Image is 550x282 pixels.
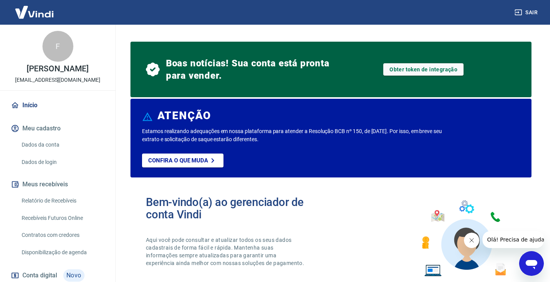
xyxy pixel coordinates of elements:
[5,5,65,12] span: Olá! Precisa de ajuda?
[63,269,85,282] span: Novo
[9,120,106,137] button: Meu cadastro
[146,196,331,221] h2: Bem-vindo(a) ao gerenciador de conta Vindi
[519,251,544,276] iframe: Button to launch messaging window
[15,76,100,84] p: [EMAIL_ADDRESS][DOMAIN_NAME]
[157,112,211,120] h6: ATENÇÃO
[27,65,88,73] p: [PERSON_NAME]
[464,233,479,248] iframe: Close message
[19,154,106,170] a: Dados de login
[142,154,223,167] a: Confira o que muda
[513,5,541,20] button: Sair
[9,97,106,114] a: Início
[22,270,57,281] span: Conta digital
[19,245,106,260] a: Disponibilização de agenda
[19,227,106,243] a: Contratos com credores
[42,31,73,62] div: F
[166,57,331,82] span: Boas notícias! Sua conta está pronta para vender.
[19,193,106,209] a: Relatório de Recebíveis
[148,157,208,164] p: Confira o que muda
[415,196,516,281] img: Imagem de um avatar masculino com diversos icones exemplificando as funcionalidades do gerenciado...
[9,176,106,193] button: Meus recebíveis
[482,231,544,248] iframe: Message from company
[142,127,444,144] p: Estamos realizando adequações em nossa plataforma para atender a Resolução BCB nº 150, de [DATE]....
[9,0,59,24] img: Vindi
[383,63,464,76] a: Obter token de integração
[19,137,106,153] a: Dados da conta
[19,210,106,226] a: Recebíveis Futuros Online
[146,236,306,267] p: Aqui você pode consultar e atualizar todos os seus dados cadastrais de forma fácil e rápida. Mant...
